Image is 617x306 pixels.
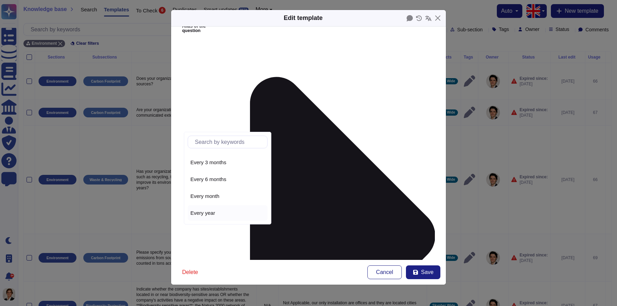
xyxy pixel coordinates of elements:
[406,265,440,279] button: Save
[190,176,226,182] span: Every 6 months
[190,210,215,216] span: Every year
[190,176,265,182] div: Every 6 months
[188,155,268,170] div: Every 3 months
[190,210,265,216] div: Every year
[188,171,268,187] div: Every 6 months
[190,193,219,199] span: Every month
[376,270,393,275] span: Cancel
[432,13,443,23] button: Close
[190,193,265,199] div: Every month
[284,13,323,23] div: Edit template
[191,136,267,148] input: Search by keywords
[421,270,433,275] span: Save
[190,159,226,166] span: Every 3 months
[177,265,203,279] button: Delete
[182,270,198,275] span: Delete
[188,205,268,221] div: Every year
[367,265,402,279] button: Cancel
[188,188,268,204] div: Every month
[190,159,265,166] div: Every 3 months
